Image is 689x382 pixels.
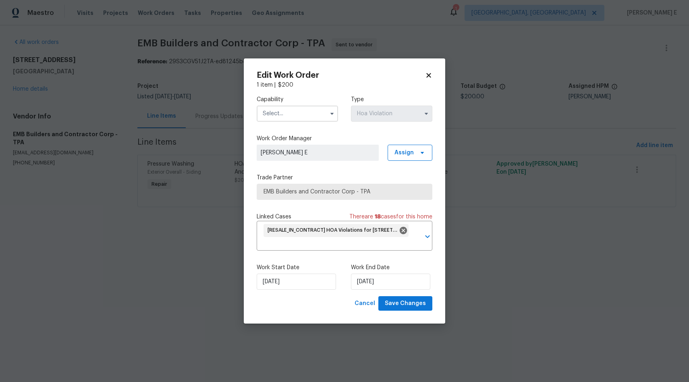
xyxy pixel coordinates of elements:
button: Cancel [351,296,378,311]
span: [PERSON_NAME] E [261,149,375,157]
span: [RESALE_IN_CONTRACT] HOA Violations for [STREET_ADDRESS] [268,227,401,234]
label: Work End Date [351,264,432,272]
div: 1 item | [257,81,432,89]
label: Work Order Manager [257,135,432,143]
span: Cancel [355,299,375,309]
span: Linked Cases [257,213,291,221]
button: Save Changes [378,296,432,311]
button: Show options [327,109,337,118]
input: M/D/YYYY [351,274,430,290]
div: [RESALE_IN_CONTRACT] HOA Violations for [STREET_ADDRESS] [264,224,409,237]
span: Assign [394,149,414,157]
label: Capability [257,95,338,104]
span: EMB Builders and Contractor Corp - TPA [264,188,425,196]
span: There are case s for this home [349,213,432,221]
h2: Edit Work Order [257,71,425,79]
input: M/D/YYYY [257,274,336,290]
label: Trade Partner [257,174,432,182]
input: Select... [257,106,338,122]
button: Open [422,231,433,242]
span: Save Changes [385,299,426,309]
button: Show options [421,109,431,118]
input: Select... [351,106,432,122]
label: Work Start Date [257,264,338,272]
span: 18 [375,214,381,220]
span: $ 200 [278,82,293,88]
label: Type [351,95,432,104]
